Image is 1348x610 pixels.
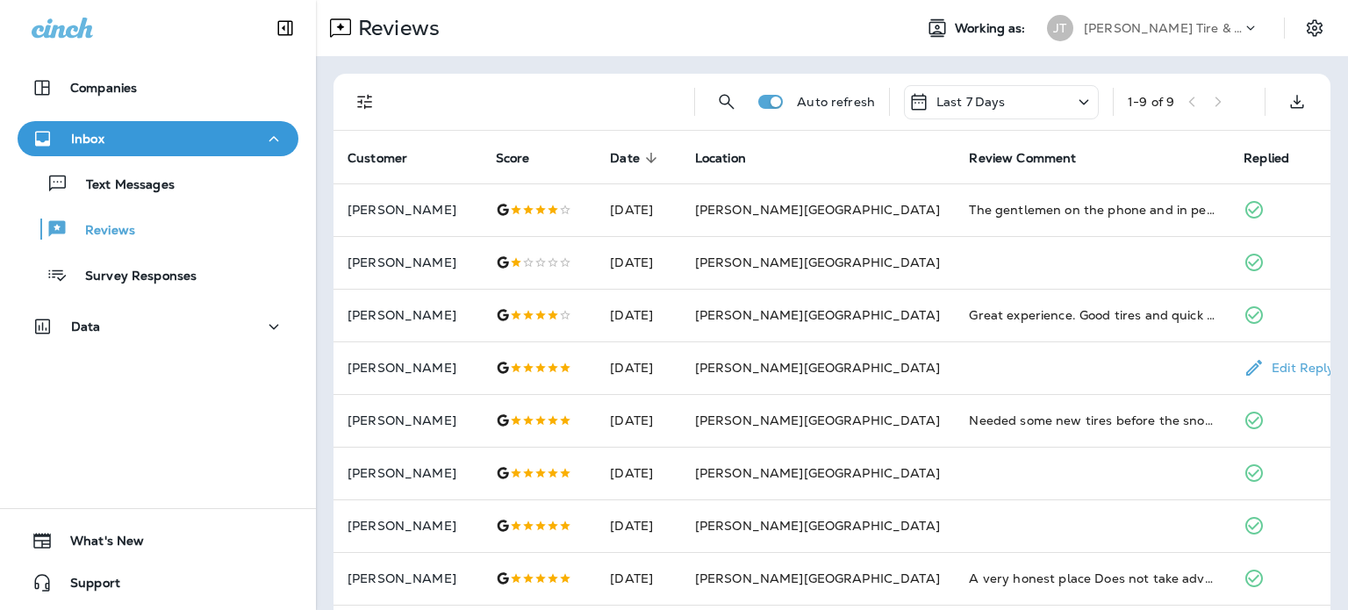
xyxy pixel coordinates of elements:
div: A very honest place Does not take advantage of a person Thanks! [969,570,1215,587]
td: [DATE] [596,447,680,499]
button: Reviews [18,211,298,248]
td: [DATE] [596,289,680,341]
td: [DATE] [596,183,680,236]
span: Review Comment [969,150,1099,166]
span: Review Comment [969,151,1076,166]
p: [PERSON_NAME] Tire & Auto [1084,21,1242,35]
button: Survey Responses [18,256,298,293]
span: [PERSON_NAME][GEOGRAPHIC_DATA] [695,413,940,428]
button: Data [18,309,298,344]
td: [DATE] [596,394,680,447]
div: Needed some new tires before the snow storm. Called Jensen and they were able to get me in for sa... [969,412,1215,429]
div: 1 - 9 of 9 [1128,95,1174,109]
button: Inbox [18,121,298,156]
p: Last 7 Days [936,95,1006,109]
p: [PERSON_NAME] [348,413,468,427]
span: Date [610,150,663,166]
span: [PERSON_NAME][GEOGRAPHIC_DATA] [695,360,940,376]
span: Date [610,151,640,166]
button: Collapse Sidebar [261,11,310,46]
span: Score [496,151,530,166]
p: [PERSON_NAME] [348,361,468,375]
p: Auto refresh [797,95,875,109]
span: Replied [1244,151,1289,166]
p: Reviews [68,223,135,240]
span: Customer [348,150,430,166]
p: Companies [70,81,137,95]
button: Filters [348,84,383,119]
p: Inbox [71,132,104,146]
p: Data [71,319,101,334]
button: Export as CSV [1280,84,1315,119]
p: [PERSON_NAME] [348,571,468,585]
div: The gentlemen on the phone and in person were very helpful and polite. It was done when they said... [969,201,1215,219]
span: [PERSON_NAME][GEOGRAPHIC_DATA] [695,571,940,586]
span: Replied [1244,150,1312,166]
button: What's New [18,523,298,558]
span: [PERSON_NAME][GEOGRAPHIC_DATA] [695,307,940,323]
span: Location [695,150,769,166]
span: Support [53,576,120,597]
td: [DATE] [596,236,680,289]
span: Working as: [955,21,1029,36]
button: Text Messages [18,165,298,202]
button: Companies [18,70,298,105]
span: [PERSON_NAME][GEOGRAPHIC_DATA] [695,465,940,481]
span: [PERSON_NAME][GEOGRAPHIC_DATA] [695,518,940,534]
button: Search Reviews [709,84,744,119]
p: Edit Reply [1265,361,1334,375]
span: [PERSON_NAME][GEOGRAPHIC_DATA] [695,255,940,270]
span: What's New [53,534,144,555]
p: Text Messages [68,177,175,194]
span: Customer [348,151,407,166]
p: [PERSON_NAME] [348,519,468,533]
p: [PERSON_NAME] [348,466,468,480]
td: [DATE] [596,552,680,605]
p: Reviews [351,15,440,41]
p: Survey Responses [68,269,197,285]
span: Score [496,150,553,166]
button: Settings [1299,12,1330,44]
p: [PERSON_NAME] [348,203,468,217]
button: Support [18,565,298,600]
td: [DATE] [596,499,680,552]
td: [DATE] [596,341,680,394]
p: [PERSON_NAME] [348,255,468,269]
div: Great experience. Good tires and quick installation [969,306,1215,324]
span: Location [695,151,746,166]
span: [PERSON_NAME][GEOGRAPHIC_DATA] [695,202,940,218]
p: [PERSON_NAME] [348,308,468,322]
div: JT [1047,15,1073,41]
